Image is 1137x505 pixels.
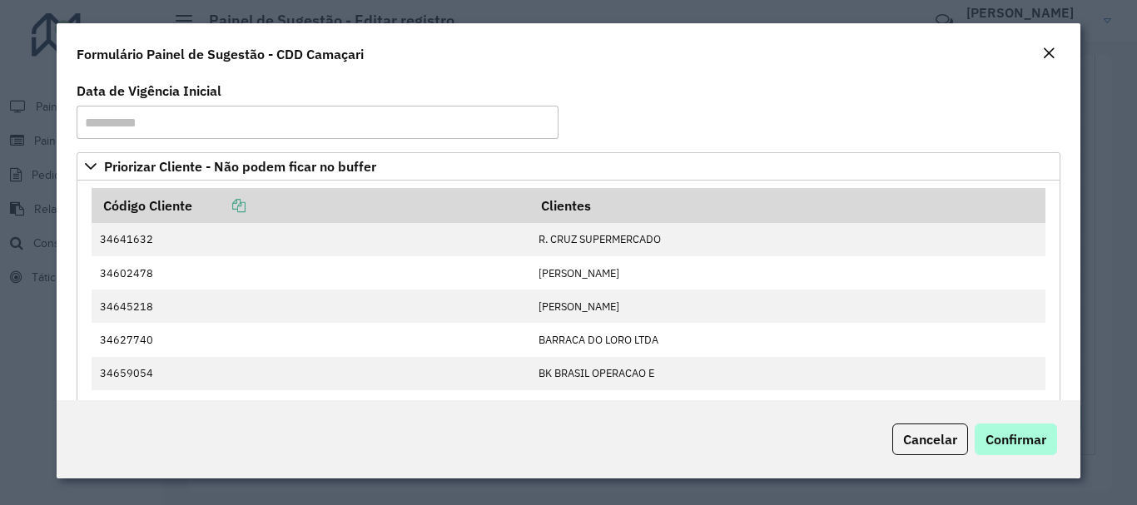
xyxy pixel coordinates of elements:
button: Confirmar [975,423,1057,455]
td: 34641632 [92,223,530,256]
td: 34623172 [92,390,530,423]
label: Data de Vigência Inicial [77,81,221,101]
a: Priorizar Cliente - Não podem ficar no buffer [77,152,1060,181]
span: Priorizar Cliente - Não podem ficar no buffer [104,160,376,173]
th: Clientes [530,188,1046,223]
a: Copiar [192,197,246,214]
span: Cancelar [903,431,957,448]
h4: Formulário Painel de Sugestão - CDD Camaçari [77,44,364,64]
td: [PERSON_NAME] [530,290,1046,323]
td: BARRACA DO LORO LTDA [530,323,1046,356]
em: Fechar [1042,47,1055,60]
th: Código Cliente [92,188,530,223]
td: BK BRASIL OPERACAO E [530,357,1046,390]
td: 34645218 [92,290,530,323]
td: 34602478 [92,256,530,290]
button: Cancelar [892,423,968,455]
td: 34659054 [92,357,530,390]
button: Close [1037,43,1060,65]
td: BOIA CONSULTORIA E T [530,390,1046,423]
span: Confirmar [986,431,1046,448]
td: 34627740 [92,323,530,356]
td: [PERSON_NAME] [530,256,1046,290]
td: R. CRUZ SUPERMERCADO [530,223,1046,256]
